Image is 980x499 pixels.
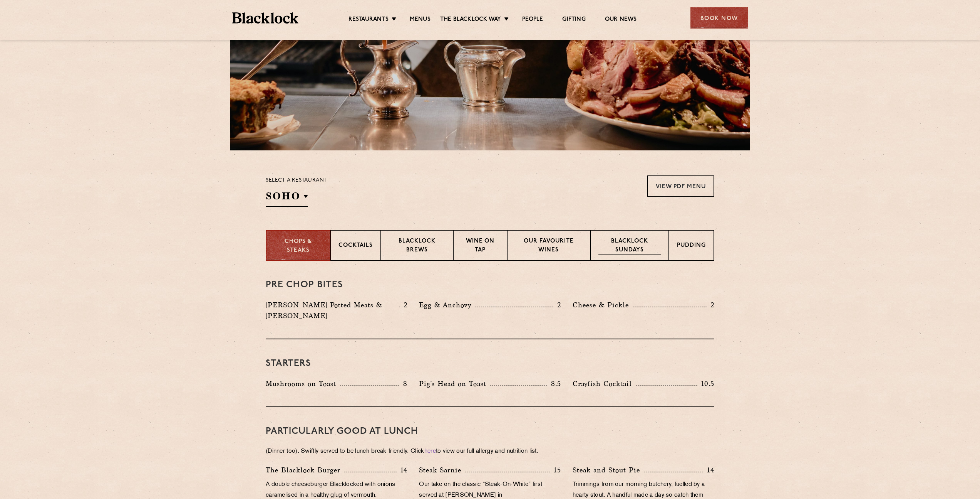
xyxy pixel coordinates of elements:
p: Cocktails [338,241,373,251]
p: Blacklock Sundays [598,237,661,255]
a: Menus [410,16,431,24]
p: 8 [399,379,407,389]
p: 14 [397,465,408,475]
a: The Blacklock Way [440,16,501,24]
p: Pig's Head on Toast [419,378,490,389]
h3: PARTICULARLY GOOD AT LUNCH [266,427,714,437]
p: 14 [703,465,714,475]
p: Our favourite wines [515,237,582,255]
h3: Starters [266,359,714,369]
p: 10.5 [697,379,714,389]
p: Select a restaurant [266,175,328,185]
h3: Pre Chop Bites [266,280,714,290]
img: BL_Textured_Logo-footer-cropped.svg [232,12,299,24]
p: 15 [550,465,561,475]
p: Egg & Anchovy [419,300,475,310]
p: Blacklock Brews [389,237,445,255]
p: Chops & Steaks [274,238,322,255]
p: [PERSON_NAME] Potted Meats & [PERSON_NAME] [266,300,399,321]
p: 2 [400,300,407,310]
p: The Blacklock Burger [266,465,344,475]
a: View PDF Menu [647,175,714,197]
a: Gifting [562,16,585,24]
p: Cheese & Pickle [573,300,633,310]
a: Our News [605,16,637,24]
a: People [522,16,543,24]
p: 8.5 [547,379,561,389]
p: Steak and Stout Pie [573,465,644,475]
p: Pudding [677,241,706,251]
a: here [424,448,436,454]
div: Book Now [690,7,748,29]
a: Restaurants [348,16,389,24]
p: Mushrooms on Toast [266,378,340,389]
h2: SOHO [266,189,308,207]
p: Steak Sarnie [419,465,465,475]
p: Wine on Tap [461,237,499,255]
p: Crayfish Cocktail [573,378,636,389]
p: 2 [553,300,561,310]
p: (Dinner too). Swiftly served to be lunch-break-friendly. Click to view our full allergy and nutri... [266,446,714,457]
p: 2 [707,300,714,310]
